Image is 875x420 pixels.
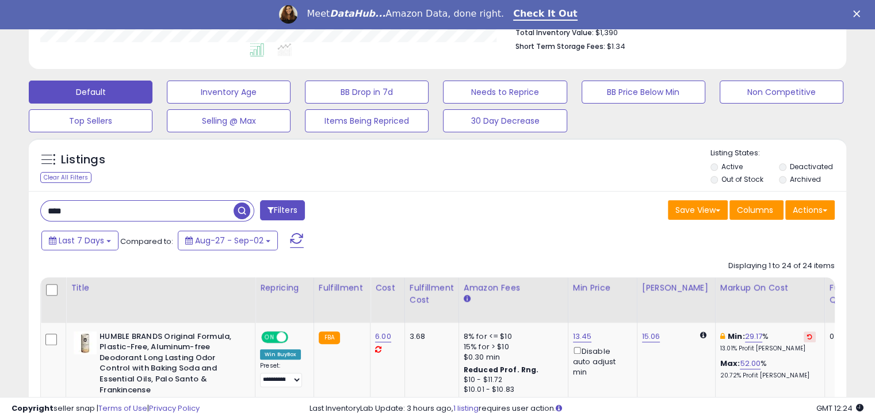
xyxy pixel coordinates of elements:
[262,332,277,342] span: ON
[74,331,97,354] img: 31594vzgSoL._SL40_.jpg
[830,331,865,342] div: 0
[745,331,763,342] a: 29.17
[720,331,816,353] div: %
[330,8,385,19] i: DataHub...
[464,342,559,352] div: 15% for > $10
[715,277,824,323] th: The percentage added to the cost of goods (COGS) that forms the calculator for Min & Max prices.
[464,352,559,362] div: $0.30 min
[410,282,454,306] div: Fulfillment Cost
[515,28,594,37] b: Total Inventory Value:
[100,331,239,398] b: HUMBLE BRANDS Original Formula, Plastic-Free, Aluminum-free Deodorant Long Lasting Odor Control w...
[98,403,147,414] a: Terms of Use
[260,282,309,294] div: Repricing
[816,403,863,414] span: 2025-09-10 12:24 GMT
[789,162,832,171] label: Deactivated
[642,331,660,342] a: 15.06
[167,109,291,132] button: Selling @ Max
[573,345,628,378] div: Disable auto adjust min
[728,261,835,272] div: Displaying 1 to 24 of 24 items
[607,41,625,52] span: $1.34
[260,200,305,220] button: Filters
[305,109,429,132] button: Items Being Repriced
[582,81,705,104] button: BB Price Below Min
[668,200,728,220] button: Save View
[642,282,710,294] div: [PERSON_NAME]
[260,349,301,360] div: Win BuyBox
[453,403,479,414] a: 1 listing
[785,200,835,220] button: Actions
[410,331,450,342] div: 3.68
[515,41,605,51] b: Short Term Storage Fees:
[464,294,471,304] small: Amazon Fees.
[720,345,816,353] p: 13.01% Profit [PERSON_NAME]
[260,362,305,388] div: Preset:
[721,174,763,184] label: Out of Stock
[789,174,820,184] label: Archived
[149,403,200,414] a: Privacy Policy
[120,236,173,247] span: Compared to:
[710,148,846,159] p: Listing States:
[443,81,567,104] button: Needs to Reprice
[12,403,54,414] strong: Copyright
[167,81,291,104] button: Inventory Age
[40,172,91,183] div: Clear All Filters
[464,375,559,385] div: $10 - $11.72
[728,331,745,342] b: Min:
[12,403,200,414] div: seller snap | |
[515,25,826,39] li: $1,390
[29,109,152,132] button: Top Sellers
[195,235,263,246] span: Aug-27 - Sep-02
[464,385,559,395] div: $10.01 - $10.83
[720,282,820,294] div: Markup on Cost
[29,81,152,104] button: Default
[720,358,740,369] b: Max:
[513,8,578,21] a: Check It Out
[729,200,784,220] button: Columns
[830,282,869,306] div: Fulfillable Quantity
[305,81,429,104] button: BB Drop in 7d
[737,204,773,216] span: Columns
[464,282,563,294] div: Amazon Fees
[286,332,305,342] span: OFF
[720,358,816,380] div: %
[853,10,865,17] div: Close
[464,365,539,375] b: Reduced Prof. Rng.
[319,282,365,294] div: Fulfillment
[61,152,105,168] h5: Listings
[443,109,567,132] button: 30 Day Decrease
[375,331,391,342] a: 6.00
[740,358,761,369] a: 52.00
[319,331,340,344] small: FBA
[41,231,119,250] button: Last 7 Days
[464,331,559,342] div: 8% for <= $10
[573,331,592,342] a: 13.45
[720,372,816,380] p: 20.72% Profit [PERSON_NAME]
[721,162,743,171] label: Active
[59,235,104,246] span: Last 7 Days
[375,282,400,294] div: Cost
[720,81,843,104] button: Non Competitive
[71,282,250,294] div: Title
[178,231,278,250] button: Aug-27 - Sep-02
[307,8,504,20] div: Meet Amazon Data, done right.
[573,282,632,294] div: Min Price
[279,5,297,24] img: Profile image for Georgie
[310,403,863,414] div: Last InventoryLab Update: 3 hours ago, requires user action.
